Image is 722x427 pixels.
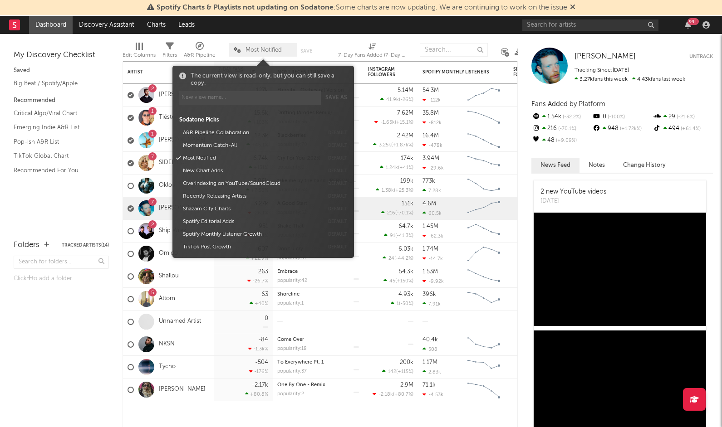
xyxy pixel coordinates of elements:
button: Shazam City Charts [180,203,324,215]
button: New Chart Adds [180,165,324,177]
button: default [328,245,347,249]
span: 216 [387,211,395,216]
div: +80.8 % [245,391,268,397]
svg: Chart title [463,129,504,152]
span: Fans Added by Platform [531,101,605,107]
div: 151k [402,201,413,207]
div: Shoreline [277,292,359,297]
div: 7.62M [397,110,413,116]
span: -2.18k [378,392,393,397]
a: Emerging Indie A&R List [14,122,100,132]
div: 199k [400,178,413,184]
div: 64.7k [398,223,413,229]
div: popularity: 42 [277,278,307,283]
a: [PERSON_NAME] [159,136,206,144]
div: ( ) [382,369,413,374]
span: Dismiss [570,4,575,11]
span: -21.6 % [675,115,695,120]
div: 7.91k [422,301,441,307]
span: +15.1 % [396,120,412,125]
div: +22.9 % [246,255,268,261]
div: -84 [258,337,268,343]
button: default [328,232,347,237]
span: 4.43k fans last week [575,77,685,82]
svg: Chart title [463,152,504,175]
span: -32.2 % [561,115,581,120]
svg: Chart title [463,175,504,197]
span: +9.09 % [555,138,577,143]
span: -70.1 % [397,211,412,216]
svg: Chart title [463,378,504,401]
span: +115 % [398,369,412,374]
div: ( ) [383,255,413,261]
span: +25.3 % [395,188,412,193]
div: popularity: 1 [277,301,304,306]
div: To Everywhere Pt. 1 [277,360,359,365]
div: -9.92k [422,278,444,284]
div: 99 + [688,18,699,25]
div: -26.7 % [247,278,268,284]
div: popularity: 51 [277,256,306,261]
svg: Chart title [463,220,504,243]
div: -2.17k [252,382,268,388]
div: 4.6M [422,201,436,207]
div: A&R Pipeline [184,39,216,65]
div: 4.93k [398,291,413,297]
div: -504 [255,359,268,365]
div: -62.3k [422,233,443,239]
a: [PERSON_NAME] [159,204,206,212]
a: One By One - Remix [277,383,325,388]
div: 63 [261,291,268,297]
div: Sodatone Picks [179,116,347,124]
span: 1.24k [386,165,398,170]
div: 2 new YouTube videos [540,187,606,197]
div: -4.53k [422,392,443,398]
a: To Everywhere Pt. 1 [277,360,324,365]
div: Saved [14,65,109,76]
div: 1.17M [422,359,437,365]
div: 29 [653,111,713,123]
a: Omido [159,250,178,257]
div: 1.74M [422,246,438,252]
div: -29.6k [422,165,444,171]
input: Search for folders... [14,256,109,269]
div: A&R Pipeline [184,50,216,61]
div: 3.94M [422,155,439,161]
div: -112k [422,97,441,103]
button: default [328,181,347,186]
button: default [328,169,347,173]
div: popularity: 37 [277,369,307,374]
a: Discovery Assistant [73,16,141,34]
div: Spotify Monthly Listeners [422,69,491,75]
a: Shoreline [277,292,300,297]
span: Tracking Since: [DATE] [575,68,629,73]
div: 0 [592,111,652,123]
div: 54.3M [422,87,439,93]
div: Filters [162,50,177,61]
div: 1.54k [531,111,592,123]
button: default [328,143,347,148]
button: Notes [580,158,614,173]
a: Come Over [277,337,304,342]
span: 3.27k fans this week [575,77,628,82]
div: 6.03k [398,246,413,252]
span: +41 % [399,165,412,170]
div: 16.4M [422,133,439,139]
div: -14.7k [422,256,443,262]
svg: Chart title [463,243,504,265]
span: -70.1 % [557,126,576,131]
input: Search for artists [522,19,658,31]
span: +61.4 % [679,126,701,131]
div: -812k [422,120,442,126]
a: [PERSON_NAME] [159,386,206,393]
div: -1.3k % [248,346,268,352]
button: Spotify Editorial Adds [180,215,324,228]
button: Untrack [689,52,713,61]
a: Embrace [277,269,298,274]
button: News Feed [531,158,580,173]
div: 71.1k [422,382,436,388]
div: ( ) [383,278,413,284]
div: ( ) [374,119,413,125]
div: ( ) [373,391,413,397]
div: 174k [401,155,413,161]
